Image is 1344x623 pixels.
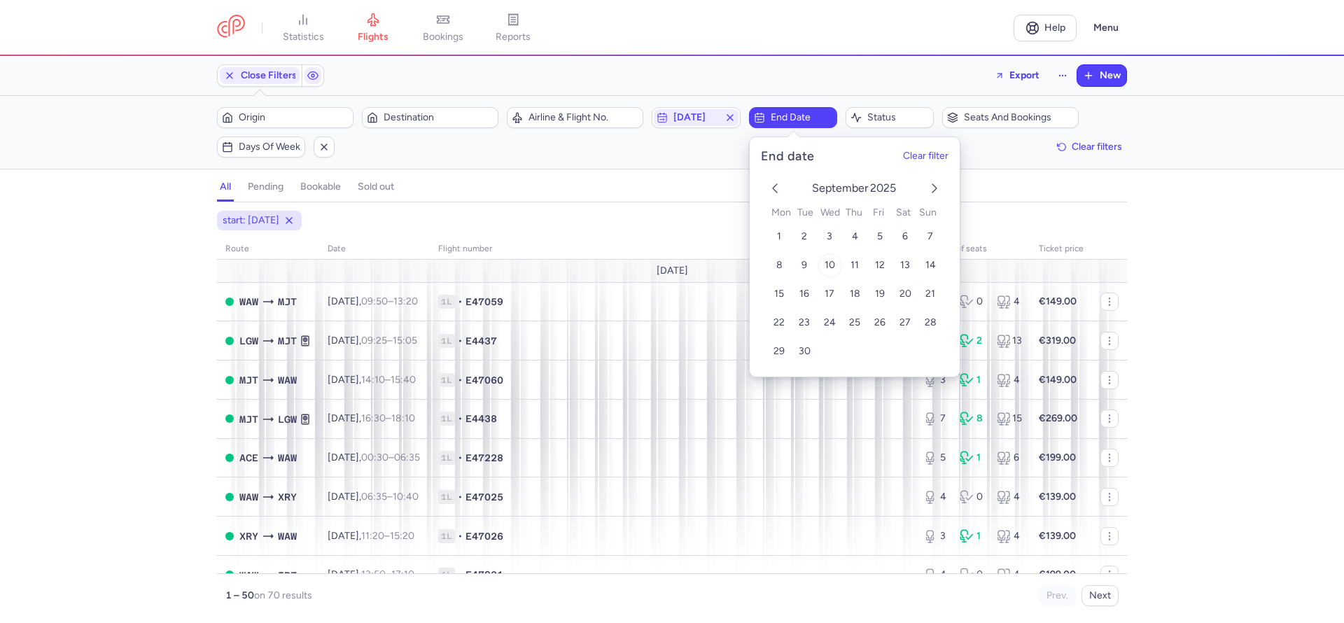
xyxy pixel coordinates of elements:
span: 4 [851,231,857,243]
button: 4 [842,225,867,249]
div: 4 [923,568,948,582]
time: 10:40 [393,491,419,503]
button: 28 [918,311,942,335]
span: 12 [875,260,885,272]
button: 15 [766,282,791,307]
span: 1L [438,568,455,582]
h4: all [220,181,231,193]
span: 14 [925,260,935,272]
span: • [458,451,463,465]
button: 12 [867,253,892,278]
span: WAW [239,489,258,505]
button: [DATE] [652,107,740,128]
span: [DATE], [328,335,417,346]
div: 3 [923,373,948,387]
strong: €319.00 [1039,335,1076,346]
span: 21 [925,288,935,300]
span: OPEN [225,376,234,384]
button: Close Filters [218,65,302,86]
span: Days of week [239,141,300,153]
button: Destination [362,107,498,128]
span: flights [358,31,388,43]
strong: €139.00 [1039,491,1076,503]
button: Clear filter [903,151,948,162]
strong: 1 – 50 [225,589,254,601]
span: Close Filters [241,70,297,81]
span: [DATE] [673,112,718,123]
button: 30 [792,339,816,364]
button: Prev. [1039,585,1076,606]
th: Ticket price [1030,239,1092,260]
div: 4 [997,529,1022,543]
div: 4 [997,490,1022,504]
div: 1 [960,373,985,387]
h4: sold out [358,181,394,193]
span: Origin [239,112,349,123]
th: route [217,239,319,260]
span: OPEN [225,414,234,423]
div: 1 [960,529,985,543]
span: Frederic Chopin, Warsaw, Poland [239,568,258,583]
button: 29 [766,339,791,364]
time: 18:10 [391,412,415,424]
strong: €199.00 [1039,451,1076,463]
button: Next [1081,585,1119,606]
button: Days of week [217,136,305,157]
button: Origin [217,107,353,128]
button: 14 [918,253,942,278]
button: 10 [817,253,841,278]
span: 11 [850,260,859,272]
time: 15:05 [393,335,417,346]
span: 1L [438,334,455,348]
span: 26 [874,317,885,329]
button: 6 [892,225,917,249]
span: 2 [801,231,807,243]
span: – [361,335,417,346]
span: • [458,490,463,504]
button: Menu [1085,15,1127,41]
strong: €269.00 [1039,412,1077,424]
div: 4 [923,490,948,504]
button: 23 [792,311,816,335]
span: – [361,451,420,463]
span: Help [1044,22,1065,33]
span: Export [1009,70,1039,80]
strong: €149.00 [1039,374,1077,386]
span: – [361,491,419,503]
span: – [361,412,415,424]
time: 00:30 [361,451,388,463]
span: reports [496,31,531,43]
button: 16 [792,282,816,307]
button: 21 [918,282,942,307]
span: • [458,334,463,348]
span: Destination [384,112,493,123]
span: Mytilene International Airport, Mytilíni, Greece [239,372,258,388]
span: [DATE], [328,412,415,424]
span: New [1100,70,1121,81]
span: E47060 [465,373,503,387]
div: 4 [997,568,1022,582]
span: 1L [438,451,455,465]
a: bookings [408,13,478,43]
div: 7 [923,412,948,426]
span: 1L [438,373,455,387]
span: E47025 [465,490,503,504]
div: 0 [960,568,985,582]
button: 18 [842,282,867,307]
span: E47921 [465,568,503,582]
time: 09:50 [361,295,388,307]
h4: pending [248,181,283,193]
time: 13:50 [361,568,386,580]
a: flights [338,13,408,43]
time: 15:40 [391,374,416,386]
span: OPEN [225,337,234,345]
span: 8 [776,260,782,272]
span: Lanzarote, Lanzarote, Spain [239,450,258,465]
div: 1 [960,451,985,465]
span: E47026 [465,529,503,543]
button: 22 [766,311,791,335]
span: End date [771,112,832,123]
strong: €149.00 [1039,295,1077,307]
span: • [458,412,463,426]
span: 19 [875,288,885,300]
